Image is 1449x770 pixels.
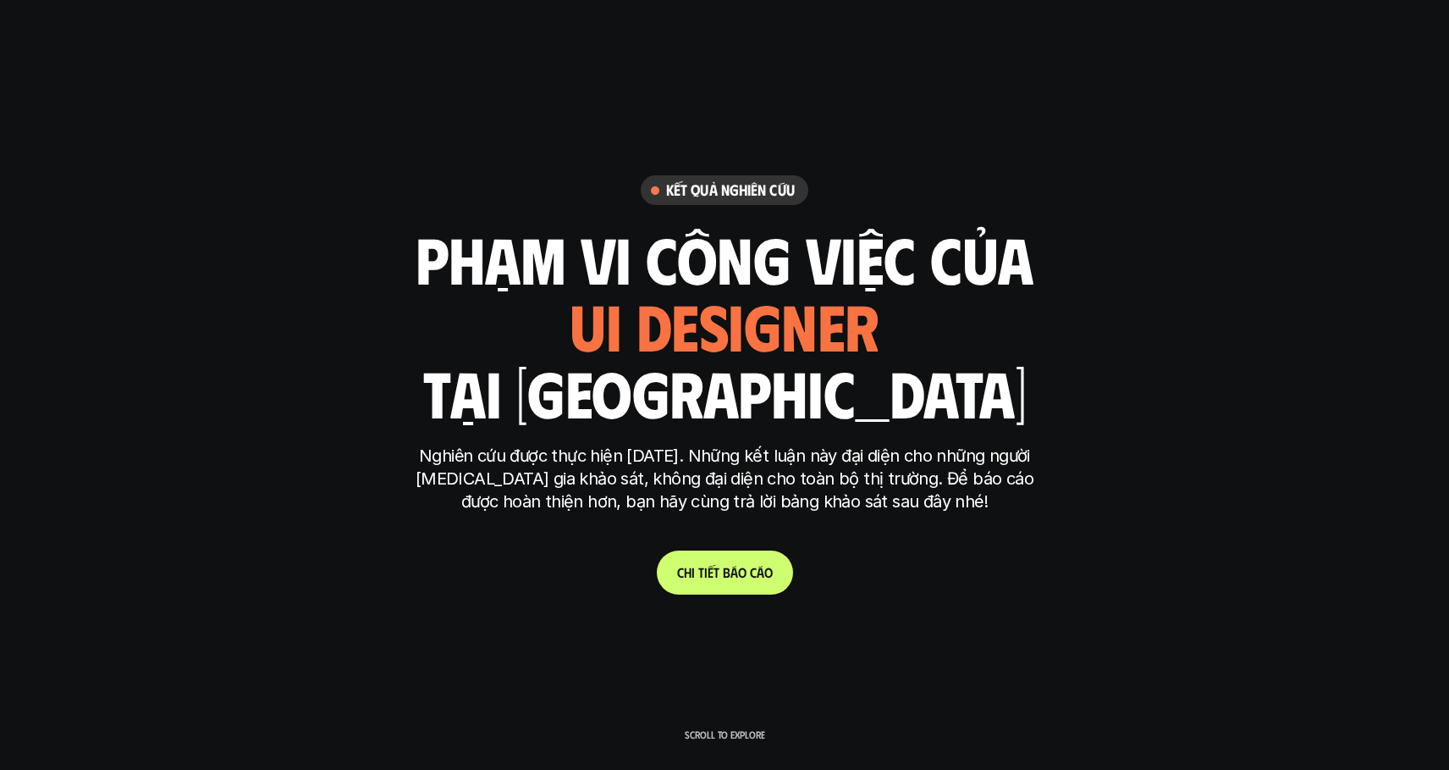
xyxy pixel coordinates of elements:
[723,564,730,580] span: b
[730,564,738,580] span: á
[698,564,704,580] span: t
[666,180,795,200] h6: Kết quả nghiên cứu
[708,564,713,580] span: ế
[407,445,1042,513] p: Nghiên cứu được thực hiện [DATE]. Những kết luận này đại diện cho những người [MEDICAL_DATA] gia ...
[657,551,793,595] a: Chitiếtbáocáo
[713,564,719,580] span: t
[684,564,691,580] span: h
[704,564,708,580] span: i
[691,564,695,580] span: i
[738,564,747,580] span: o
[757,564,764,580] span: á
[416,223,1033,294] h1: phạm vi công việc của
[677,564,684,580] span: C
[685,728,765,740] p: Scroll to explore
[764,564,773,580] span: o
[423,357,1027,428] h1: tại [GEOGRAPHIC_DATA]
[750,564,757,580] span: c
